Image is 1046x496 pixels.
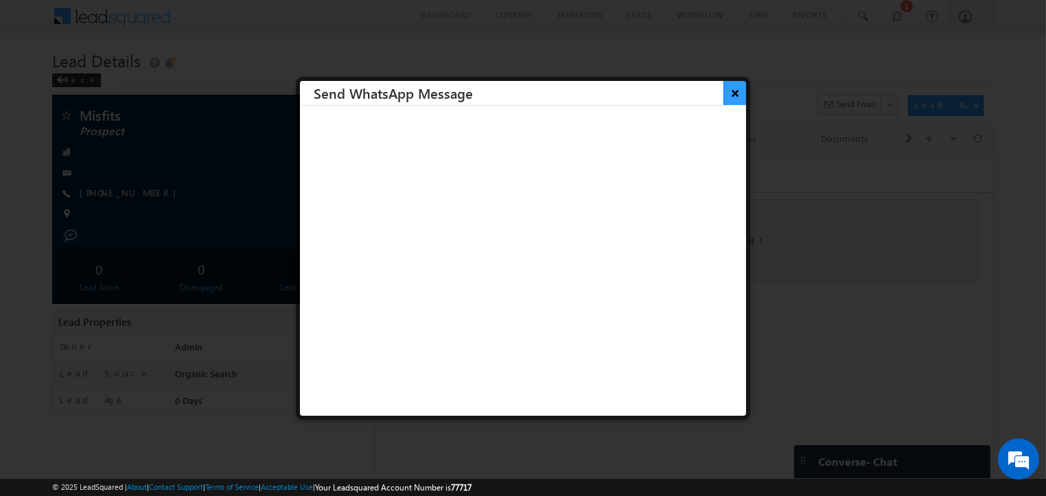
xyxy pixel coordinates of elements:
div: Sales Activity,Email Bounced,Email Link Clicked,Email Marked Spam,Email Opened & 49 more.. [69,11,172,32]
div: All Time [236,15,264,27]
img: d_60004797649_company_0_60004797649 [23,72,58,90]
span: © 2025 LeadSquared | | | | | [52,481,472,494]
a: Contact Support [149,482,203,491]
div: 54 Selected [72,15,111,27]
a: Terms of Service [205,482,259,491]
button: × [723,81,746,105]
span: Time [207,10,225,31]
span: Your Leadsquared Account Number is [315,482,472,493]
div: Minimize live chat window [225,7,258,40]
textarea: Type your message and hit 'Enter' [18,127,251,377]
h3: Send WhatsApp Message [314,81,746,105]
div: Chat with us now [71,72,231,90]
span: 77717 [451,482,472,493]
a: About [127,482,147,491]
a: Acceptable Use [261,482,313,491]
div: No activities found! [14,47,605,129]
iframe: To enrich screen reader interactions, please activate Accessibility in Grammarly extension settings [300,106,746,414]
span: Activity Type [14,10,61,31]
em: Start Chat [187,390,249,408]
